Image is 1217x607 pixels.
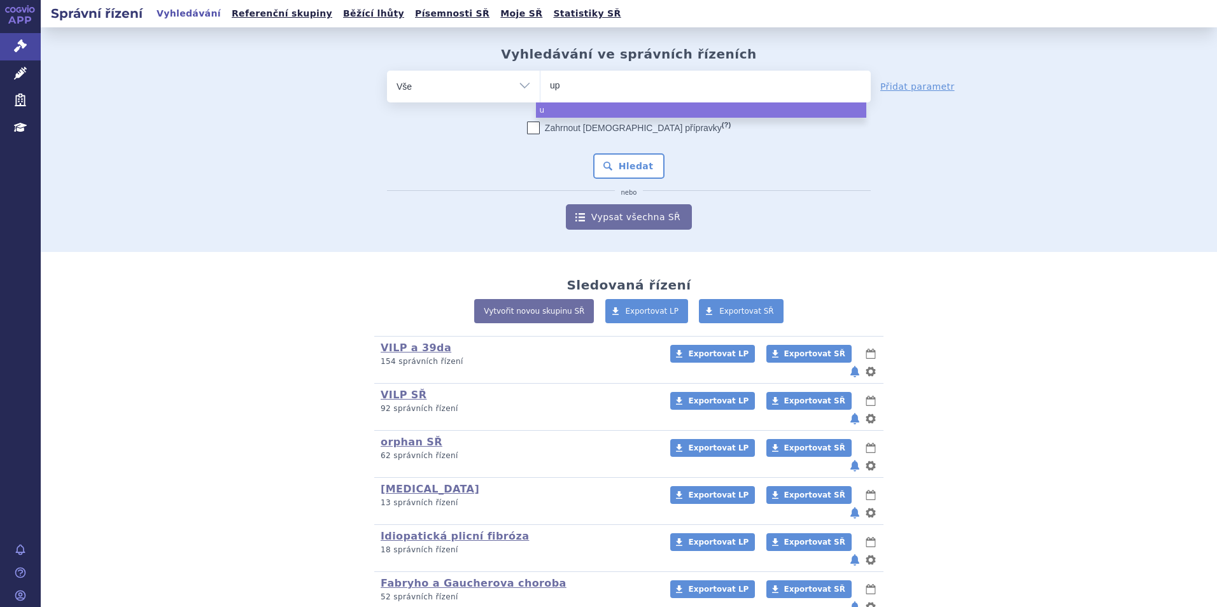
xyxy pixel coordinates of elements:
a: Moje SŘ [496,5,546,22]
span: Exportovat SŘ [784,349,845,358]
button: nastavení [864,505,877,520]
button: Hledat [593,153,665,179]
a: Fabryho a Gaucherova choroba [381,577,566,589]
i: nebo [615,189,644,197]
a: Idiopatická plicní fibróza [381,530,529,542]
a: orphan SŘ [381,436,442,448]
p: 62 správních řízení [381,450,654,461]
a: Exportovat SŘ [766,392,852,410]
span: Exportovat SŘ [784,585,845,594]
span: Exportovat SŘ [784,396,845,405]
p: 13 správních řízení [381,498,654,508]
button: nastavení [864,458,877,473]
a: Exportovat LP [605,299,689,323]
button: notifikace [848,458,861,473]
button: lhůty [864,487,877,503]
span: Exportovat SŘ [784,443,845,452]
abbr: (?) [722,121,731,129]
h2: Vyhledávání ve správních řízeních [501,46,757,62]
a: VILP a 39da [381,342,451,354]
a: Exportovat LP [670,345,755,363]
span: Exportovat LP [688,349,749,358]
a: Exportovat SŘ [766,486,852,504]
button: notifikace [848,505,861,520]
a: Vyhledávání [153,5,225,22]
p: 52 správních řízení [381,592,654,603]
button: notifikace [848,552,861,568]
button: lhůty [864,393,877,408]
button: notifikace [848,364,861,379]
span: Exportovat LP [688,585,749,594]
a: Exportovat SŘ [699,299,784,323]
label: Zahrnout [DEMOGRAPHIC_DATA] přípravky [527,122,731,134]
span: Exportovat LP [688,538,749,547]
a: Exportovat LP [670,580,755,598]
a: Vypsat všechna SŘ [566,204,692,230]
button: lhůty [864,534,877,550]
h2: Sledovaná řízení [566,277,691,293]
p: 92 správních řízení [381,403,654,414]
p: 18 správních řízení [381,545,654,555]
button: lhůty [864,346,877,361]
a: Běžící lhůty [339,5,408,22]
span: Exportovat LP [626,307,679,316]
a: Exportovat LP [670,439,755,457]
button: nastavení [864,364,877,379]
a: Exportovat LP [670,486,755,504]
h2: Správní řízení [41,4,153,22]
a: Exportovat SŘ [766,439,852,457]
button: notifikace [848,411,861,426]
p: 154 správních řízení [381,356,654,367]
a: Statistiky SŘ [549,5,624,22]
span: Exportovat SŘ [719,307,774,316]
a: Exportovat SŘ [766,533,852,551]
a: Písemnosti SŘ [411,5,493,22]
span: Exportovat LP [688,443,749,452]
a: VILP SŘ [381,389,426,401]
a: Referenční skupiny [228,5,336,22]
a: Exportovat LP [670,533,755,551]
button: lhůty [864,440,877,456]
button: nastavení [864,552,877,568]
li: u [536,102,866,118]
span: Exportovat SŘ [784,491,845,499]
a: Přidat parametr [880,80,955,93]
a: Exportovat SŘ [766,580,852,598]
span: Exportovat LP [688,396,749,405]
span: Exportovat LP [688,491,749,499]
button: lhůty [864,582,877,597]
a: [MEDICAL_DATA] [381,483,479,495]
a: Vytvořit novou skupinu SŘ [474,299,594,323]
a: Exportovat LP [670,392,755,410]
button: nastavení [864,411,877,426]
span: Exportovat SŘ [784,538,845,547]
a: Exportovat SŘ [766,345,852,363]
